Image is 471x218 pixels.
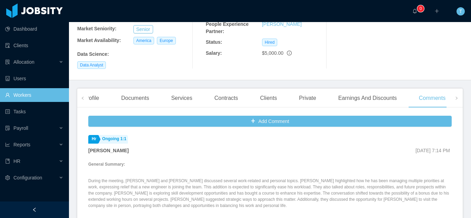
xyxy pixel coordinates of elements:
[5,159,10,164] i: icon: book
[209,89,243,108] div: Contracts
[5,105,63,118] a: icon: profileTasks
[77,61,106,69] span: Data Analyst
[333,89,402,108] div: Earnings And Discounts
[5,88,63,102] a: icon: userWorkers
[262,21,302,27] a: [PERSON_NAME]
[88,148,129,153] strong: [PERSON_NAME]
[99,135,128,144] a: Ongoing 1:1
[5,72,63,85] a: icon: robotUsers
[434,9,439,13] i: icon: plus
[88,178,452,209] p: During the meeting, [PERSON_NAME] and [PERSON_NAME] discussed several work-related and personal t...
[133,37,154,44] span: America
[157,37,176,44] span: Europe
[293,89,322,108] div: Private
[417,5,424,12] sup: 0
[77,26,117,31] b: Market Seniority:
[413,89,451,108] div: Comments
[287,51,292,55] span: info-circle
[5,39,63,52] a: icon: auditClients
[133,25,153,33] button: Senior
[262,50,283,56] span: $5,000.00
[13,59,34,65] span: Allocation
[5,22,63,36] a: icon: pie-chartDashboard
[13,125,28,131] span: Payroll
[13,175,42,180] span: Configuration
[88,135,98,144] a: Hr
[459,7,462,15] span: T
[206,50,222,56] b: Salary:
[5,175,10,180] i: icon: setting
[254,89,282,108] div: Clients
[5,60,10,64] i: icon: solution
[81,96,84,100] i: icon: left
[13,142,30,147] span: Reports
[78,89,104,108] div: Profile
[206,39,222,45] b: Status:
[415,148,450,153] span: [DATE] 7:14 PM
[116,89,154,108] div: Documents
[262,39,278,46] span: Hired
[77,38,121,43] b: Market Availability:
[412,9,417,13] i: icon: bell
[88,116,452,127] button: icon: plusAdd Comment
[166,89,198,108] div: Services
[13,158,20,164] span: HR
[5,126,10,131] i: icon: file-protect
[5,142,10,147] i: icon: line-chart
[77,51,109,57] b: Data Science :
[455,96,458,100] i: icon: right
[88,162,125,167] strong: General Summary:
